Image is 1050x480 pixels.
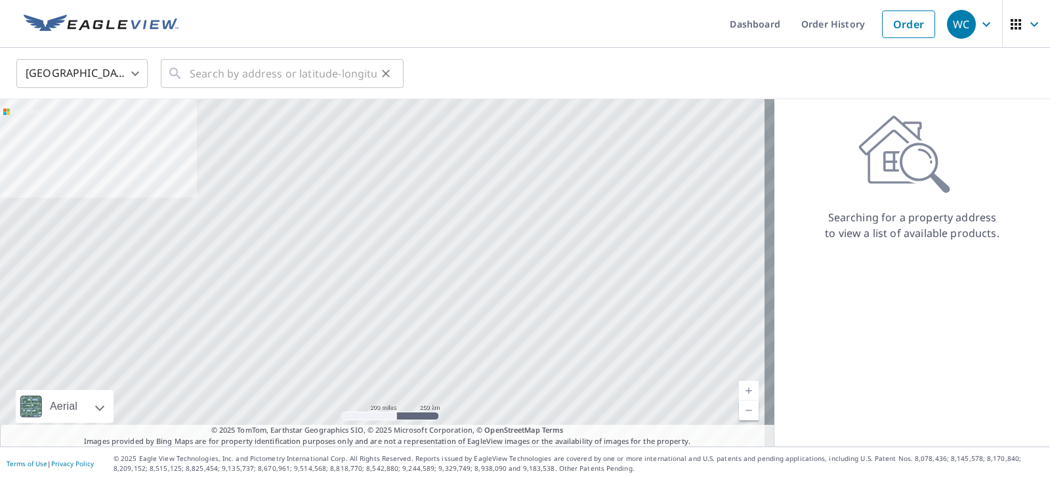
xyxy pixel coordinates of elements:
[190,55,377,92] input: Search by address or latitude-longitude
[24,14,178,34] img: EV Logo
[542,425,564,435] a: Terms
[51,459,94,468] a: Privacy Policy
[114,454,1043,473] p: © 2025 Eagle View Technologies, Inc. and Pictometry International Corp. All Rights Reserved. Repo...
[211,425,564,436] span: © 2025 TomTom, Earthstar Geographics SIO, © 2025 Microsoft Corporation, ©
[16,390,114,423] div: Aerial
[484,425,539,435] a: OpenStreetMap
[739,381,759,401] a: Current Level 5, Zoom In
[7,460,94,468] p: |
[947,10,976,39] div: WC
[824,209,1000,241] p: Searching for a property address to view a list of available products.
[377,64,395,83] button: Clear
[739,401,759,420] a: Current Level 5, Zoom Out
[46,390,81,423] div: Aerial
[7,459,47,468] a: Terms of Use
[882,11,935,38] a: Order
[16,55,148,92] div: [GEOGRAPHIC_DATA]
